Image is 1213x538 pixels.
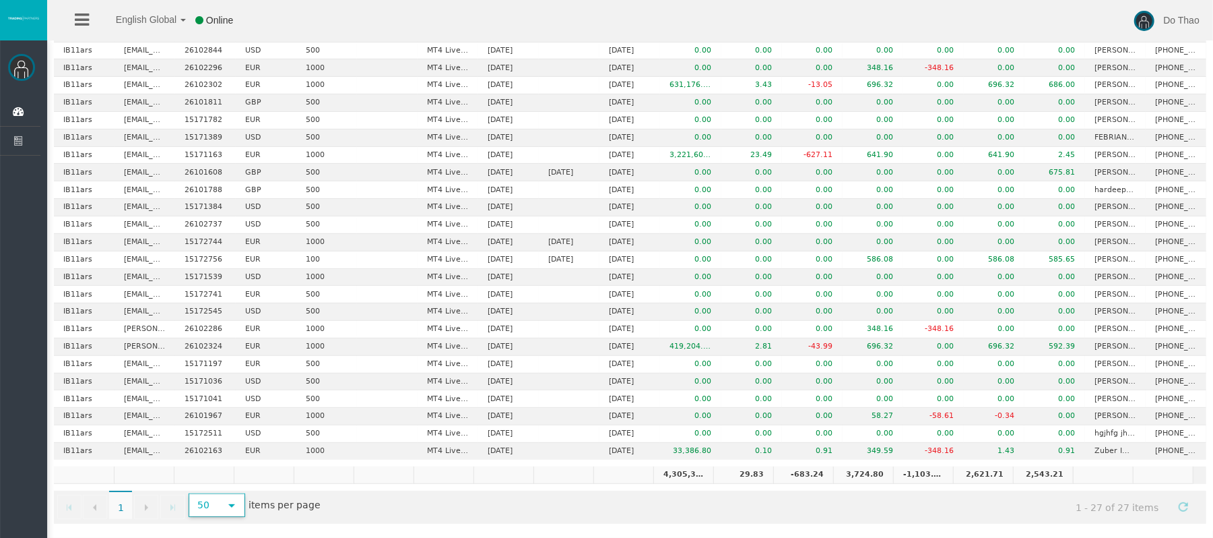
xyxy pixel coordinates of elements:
td: 3.43 [721,77,782,94]
td: IB11ars [54,199,114,216]
img: logo.svg [7,16,40,21]
td: 500 [296,303,357,321]
td: 26102737 [175,216,236,234]
td: [DATE] [599,234,660,251]
td: [DATE] [478,147,539,165]
td: 0.00 [1024,94,1085,112]
td: USD [236,216,296,234]
td: 1000 [296,234,357,251]
td: 500 [296,181,357,199]
td: 0.00 [1024,199,1085,216]
td: IB11ars [54,181,114,199]
td: [DATE] [599,181,660,199]
td: 26102302 [175,77,236,94]
td: [PERSON_NAME] [1085,94,1146,112]
td: 26102296 [175,59,236,77]
td: 0.00 [1024,234,1085,251]
td: 1000 [296,147,357,165]
td: 0.00 [721,164,782,181]
td: 0.00 [782,286,843,303]
td: 0.00 [782,303,843,321]
td: MT4 LiveFixedSpreadAccount [418,94,478,112]
td: IB11ars [54,164,114,181]
td: 26102286 [175,321,236,338]
td: 0.00 [964,303,1024,321]
td: [EMAIL_ADDRESS][DOMAIN_NAME] [114,129,175,147]
td: [PHONE_NUMBER] [1146,321,1206,338]
td: [DATE] [599,129,660,147]
td: [DATE] [599,286,660,303]
td: 0.00 [843,164,903,181]
td: 0.00 [721,181,782,199]
td: 0.00 [721,94,782,112]
td: [PERSON_NAME] [1085,147,1146,165]
td: [EMAIL_ADDRESS][DOMAIN_NAME] [114,147,175,165]
td: IB11ars [54,286,114,303]
td: 0.00 [843,199,903,216]
td: [EMAIL_ADDRESS][DOMAIN_NAME] [114,94,175,112]
td: 100 [296,251,357,269]
td: 0.00 [843,181,903,199]
td: USD [236,199,296,216]
td: 500 [296,164,357,181]
td: 0.00 [964,286,1024,303]
td: [DATE] [478,199,539,216]
td: 0.00 [782,129,843,147]
td: USD [236,129,296,147]
td: [PERSON_NAME] [1085,303,1146,321]
td: 0.00 [903,129,964,147]
td: FEBRIANTOMI FEBRIANTOMI [1085,129,1146,147]
td: [DATE] [478,321,539,338]
td: 2.45 [1024,147,1085,165]
td: 0.00 [721,129,782,147]
td: [EMAIL_ADDRESS][DOMAIN_NAME] [114,234,175,251]
td: 0.00 [903,94,964,112]
td: 500 [296,112,357,129]
td: 15172756 [175,251,236,269]
td: 0.00 [843,286,903,303]
td: 0.00 [721,251,782,269]
td: 15172741 [175,286,236,303]
td: 0.00 [660,164,721,181]
span: Do Thao [1164,15,1200,26]
td: hardeep JANDU [1085,181,1146,199]
td: [EMAIL_ADDRESS][DOMAIN_NAME] [114,112,175,129]
td: IB11ars [54,269,114,287]
td: -348.16 [903,321,964,338]
td: [DATE] [478,59,539,77]
td: [DATE] [599,59,660,77]
td: [DATE] [539,164,599,181]
td: [PHONE_NUMBER] [1146,129,1206,147]
td: EUR [236,321,296,338]
td: EUR [236,77,296,94]
td: 0.00 [660,199,721,216]
td: 585.65 [1024,251,1085,269]
td: [PERSON_NAME] [1085,112,1146,129]
td: 0.00 [964,234,1024,251]
td: [DATE] [539,251,599,269]
td: 0.00 [660,321,721,338]
td: [PHONE_NUMBER] [1146,286,1206,303]
td: 696.32 [843,77,903,94]
td: 0.00 [660,112,721,129]
td: 15172545 [175,303,236,321]
td: 0.00 [721,199,782,216]
td: 0.00 [1024,321,1085,338]
td: 0.00 [782,321,843,338]
td: 0.00 [660,42,721,60]
td: 15171389 [175,129,236,147]
td: 0.00 [721,216,782,234]
td: MT4 LiveFloatingSpreadAccount [418,129,478,147]
td: -627.11 [782,147,843,165]
td: [DATE] [478,234,539,251]
td: [DATE] [478,42,539,60]
td: 0.00 [660,216,721,234]
td: MT4 LiveFloatingSpreadAccount [418,286,478,303]
td: 0.00 [903,164,964,181]
td: MT4 LiveFloatingSpreadAccount [418,199,478,216]
td: [EMAIL_ADDRESS][DOMAIN_NAME] [114,303,175,321]
td: [PHONE_NUMBER] [1146,94,1206,112]
td: 348.16 [843,59,903,77]
td: [DATE] [599,77,660,94]
td: [EMAIL_ADDRESS][DOMAIN_NAME] [114,164,175,181]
